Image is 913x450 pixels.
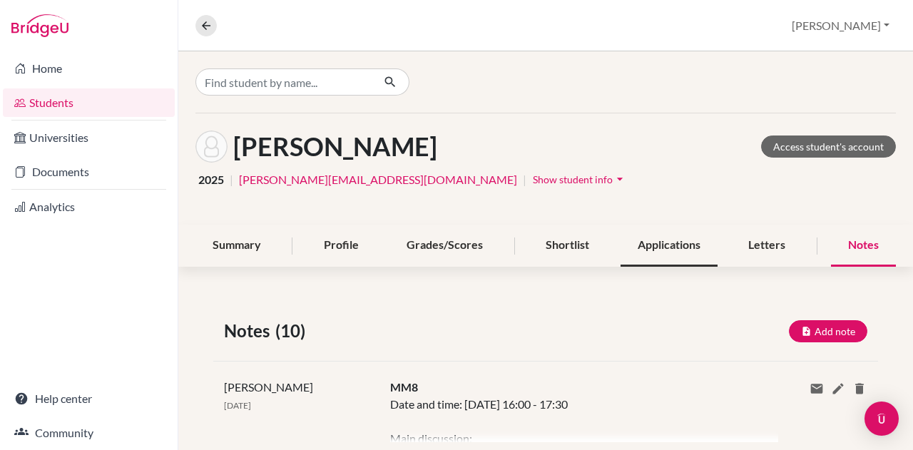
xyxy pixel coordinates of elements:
[239,171,517,188] a: [PERSON_NAME][EMAIL_ADDRESS][DOMAIN_NAME]
[195,225,278,267] div: Summary
[3,88,175,117] a: Students
[3,193,175,221] a: Analytics
[3,419,175,447] a: Community
[195,131,228,163] img: Zsófia Mester's avatar
[233,131,437,162] h1: [PERSON_NAME]
[224,318,275,344] span: Notes
[533,173,613,185] span: Show student info
[275,318,311,344] span: (10)
[523,171,526,188] span: |
[230,171,233,188] span: |
[224,380,313,394] span: [PERSON_NAME]
[11,14,68,37] img: Bridge-U
[831,225,896,267] div: Notes
[864,402,899,436] div: Open Intercom Messenger
[3,54,175,83] a: Home
[613,172,627,186] i: arrow_drop_down
[389,225,500,267] div: Grades/Scores
[532,168,628,190] button: Show student infoarrow_drop_down
[529,225,606,267] div: Shortlist
[224,400,251,411] span: [DATE]
[307,225,376,267] div: Profile
[761,135,896,158] a: Access student's account
[3,158,175,186] a: Documents
[621,225,718,267] div: Applications
[390,396,757,442] div: Date and time: [DATE] 16:00 - 17:30 Main discussion: - Added the additional information for Leide...
[785,12,896,39] button: [PERSON_NAME]
[195,68,372,96] input: Find student by name...
[3,384,175,413] a: Help center
[789,320,867,342] button: Add note
[390,380,418,394] span: MM8
[731,225,802,267] div: Letters
[3,123,175,152] a: Universities
[198,171,224,188] span: 2025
